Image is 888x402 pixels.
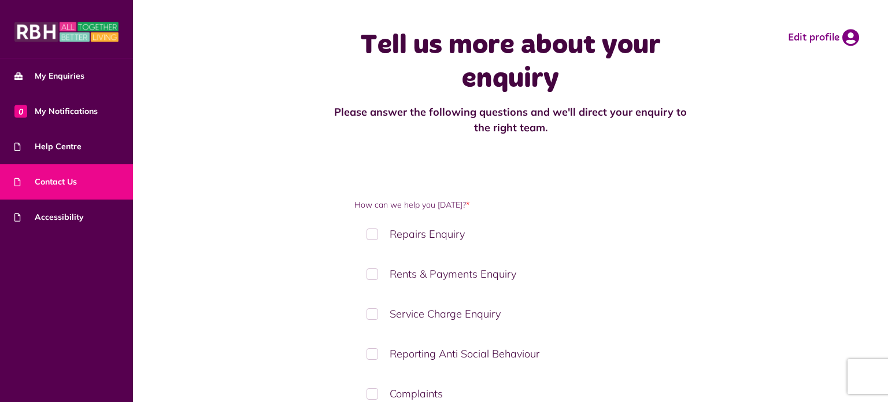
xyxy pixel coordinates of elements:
img: MyRBH [14,20,119,43]
strong: Please answer the following questions and we'll direct your enquiry to the right team [334,105,687,134]
span: My Notifications [14,105,98,117]
strong: . [545,121,547,134]
label: Reporting Anti Social Behaviour [354,337,667,371]
span: Accessibility [14,211,84,223]
span: Help Centre [14,141,82,153]
a: Edit profile [788,29,859,46]
label: Repairs Enquiry [354,217,667,251]
span: My Enquiries [14,70,84,82]
h1: Tell us more about your enquiry [334,29,688,95]
span: Contact Us [14,176,77,188]
label: How can we help you [DATE]? [354,199,667,211]
label: Service Charge Enquiry [354,297,667,331]
span: 0 [14,105,27,117]
label: Rents & Payments Enquiry [354,257,667,291]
